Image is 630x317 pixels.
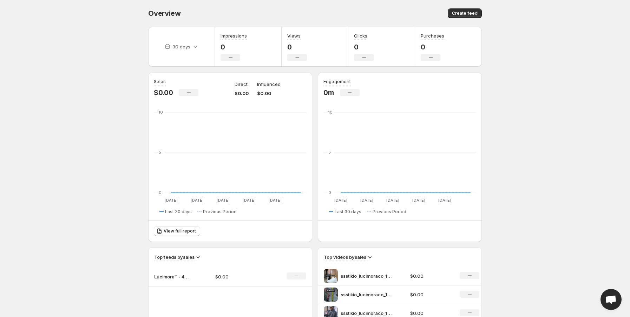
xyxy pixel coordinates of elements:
text: 10 [328,110,333,115]
h3: Impressions [221,32,247,39]
p: 0 [421,43,444,51]
p: 30 days [172,43,190,50]
text: [DATE] [269,198,282,203]
h3: Engagement [323,78,351,85]
p: $0.00 [154,88,173,97]
text: [DATE] [217,198,230,203]
p: Direct [235,81,248,88]
p: ssstikio_lucimoraco_1755529162698 [341,272,393,279]
p: $0.00 [410,291,452,298]
p: ssstikio_lucimoraco_1755530455303 [341,310,393,317]
p: $0.00 [257,90,281,97]
text: 10 [159,110,163,115]
a: Open chat [601,289,622,310]
a: View full report [154,226,200,236]
p: Lucimora™ - 4" (8cm) Boost [154,273,189,280]
text: 0 [159,190,162,195]
p: Influenced [257,81,281,88]
h3: Sales [154,78,166,85]
text: 5 [159,150,161,155]
text: [DATE] [243,198,256,203]
text: [DATE] [191,198,204,203]
p: ssstikio_lucimoraco_1755528145637 [341,291,393,298]
text: [DATE] [386,198,399,203]
span: Previous Period [373,209,406,215]
text: [DATE] [334,198,347,203]
p: 0 [287,43,307,51]
p: $0.00 [410,272,452,279]
p: 0 [354,43,374,51]
text: [DATE] [412,198,425,203]
span: Overview [148,9,181,18]
h3: Clicks [354,32,367,39]
h3: Top feeds by sales [154,254,195,261]
span: Last 30 days [165,209,192,215]
p: 0 [221,43,247,51]
p: $0.00 [215,273,265,280]
span: Create feed [452,11,478,16]
text: [DATE] [360,198,373,203]
text: [DATE] [165,198,178,203]
span: View full report [164,228,196,234]
h3: Purchases [421,32,444,39]
span: Last 30 days [335,209,361,215]
p: $0.00 [410,310,452,317]
button: Create feed [448,8,482,18]
text: 5 [328,150,331,155]
h3: Views [287,32,301,39]
text: 0 [328,190,331,195]
p: 0m [323,88,334,97]
text: [DATE] [438,198,451,203]
p: $0.00 [235,90,249,97]
img: ssstikio_lucimoraco_1755529162698 [324,269,338,283]
span: Previous Period [203,209,237,215]
h3: Top videos by sales [324,254,366,261]
img: ssstikio_lucimoraco_1755528145637 [324,288,338,302]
